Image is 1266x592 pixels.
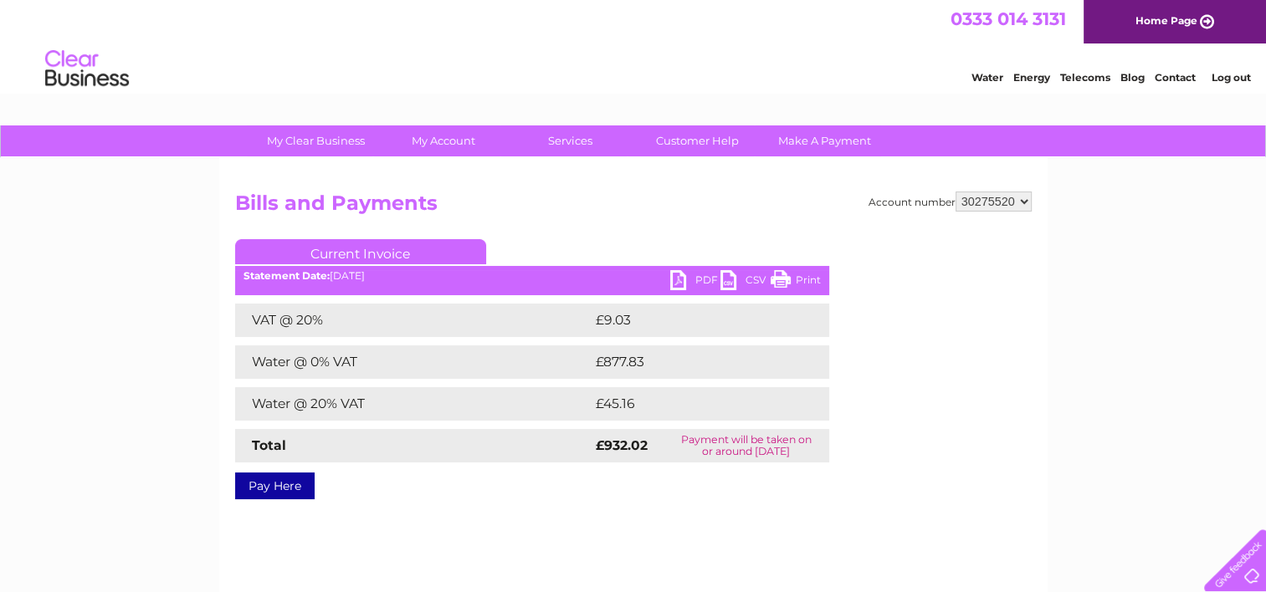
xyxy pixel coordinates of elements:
[238,9,1029,81] div: Clear Business is a trading name of Verastar Limited (registered in [GEOGRAPHIC_DATA] No. 3667643...
[592,345,799,379] td: £877.83
[235,191,1032,223] h2: Bills and Payments
[44,43,130,94] img: logo.png
[1013,71,1050,84] a: Energy
[592,304,791,337] td: £9.03
[628,125,766,156] a: Customer Help
[1155,71,1196,84] a: Contact
[235,472,315,499] a: Pay Here
[235,270,829,282] div: [DATE]
[869,191,1032,212] div: Account number
[756,125,894,156] a: Make A Payment
[720,270,771,294] a: CSV
[596,437,648,453] strong: £932.02
[235,304,592,337] td: VAT @ 20%
[235,387,592,421] td: Water @ 20% VAT
[252,437,286,453] strong: Total
[501,125,639,156] a: Services
[1060,71,1110,84] a: Telecoms
[592,387,794,421] td: £45.16
[771,270,821,294] a: Print
[243,269,330,282] b: Statement Date:
[670,270,720,294] a: PDF
[663,429,828,462] td: Payment will be taken on or around [DATE]
[235,345,592,379] td: Water @ 0% VAT
[1211,71,1250,84] a: Log out
[374,125,512,156] a: My Account
[247,125,385,156] a: My Clear Business
[951,8,1066,29] a: 0333 014 3131
[971,71,1003,84] a: Water
[235,239,486,264] a: Current Invoice
[1120,71,1145,84] a: Blog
